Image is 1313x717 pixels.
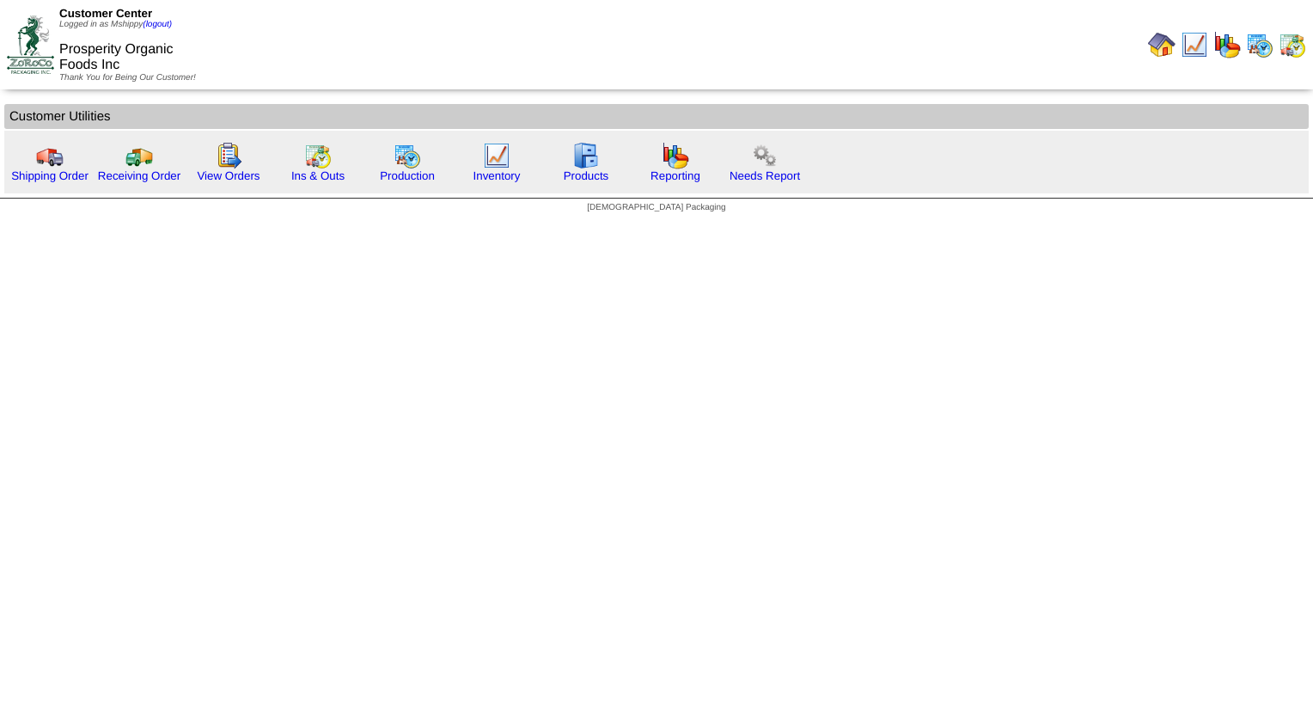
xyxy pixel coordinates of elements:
span: Prosperity Organic Foods Inc [59,42,174,72]
a: Ins & Outs [291,169,345,182]
img: line_graph.gif [483,142,510,169]
img: home.gif [1148,31,1176,58]
a: Reporting [650,169,700,182]
span: Thank You for Being Our Customer! [59,73,196,83]
img: calendarinout.gif [304,142,332,169]
a: View Orders [197,169,260,182]
img: graph.gif [662,142,689,169]
img: truck.gif [36,142,64,169]
span: Logged in as Mshippy [59,20,172,29]
a: (logout) [143,20,172,29]
img: line_graph.gif [1181,31,1208,58]
img: workorder.gif [215,142,242,169]
img: workflow.png [751,142,779,169]
td: Customer Utilities [4,104,1309,129]
a: Products [564,169,609,182]
img: ZoRoCo_Logo(Green%26Foil)%20jpg.webp [7,15,54,73]
img: graph.gif [1213,31,1241,58]
a: Shipping Order [11,169,89,182]
span: Customer Center [59,7,152,20]
img: truck2.gif [125,142,153,169]
img: calendarprod.gif [394,142,421,169]
img: calendarprod.gif [1246,31,1273,58]
img: calendarinout.gif [1279,31,1306,58]
span: [DEMOGRAPHIC_DATA] Packaging [587,203,725,212]
a: Receiving Order [98,169,180,182]
a: Needs Report [730,169,800,182]
a: Inventory [473,169,521,182]
img: cabinet.gif [572,142,600,169]
a: Production [380,169,435,182]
